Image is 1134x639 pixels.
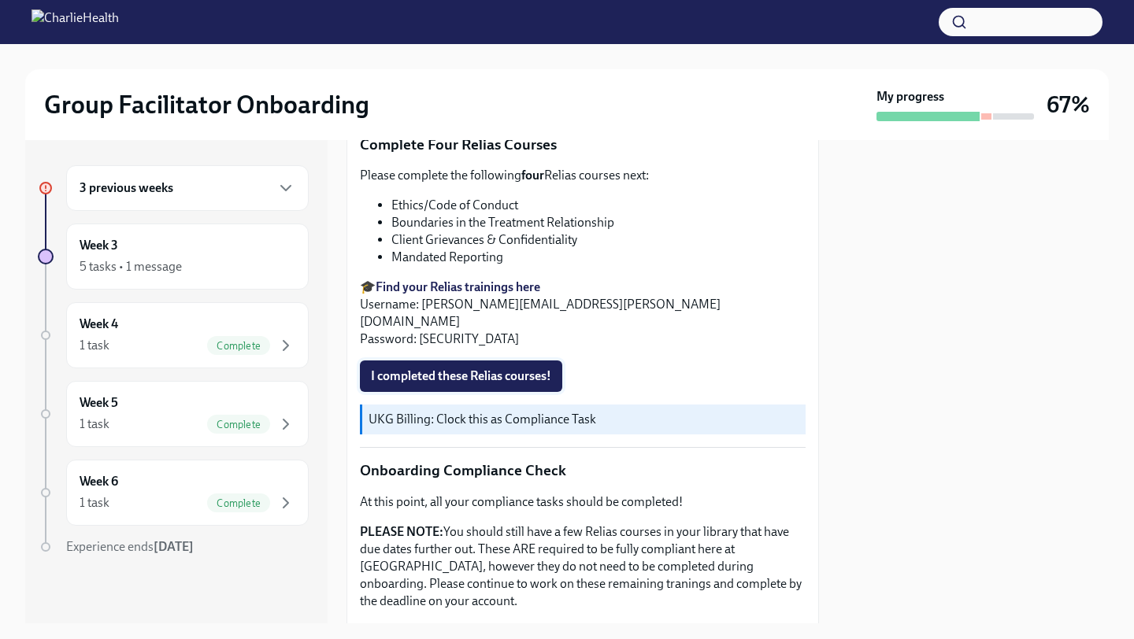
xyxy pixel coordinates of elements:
[80,494,109,512] div: 1 task
[207,340,270,352] span: Complete
[38,381,309,447] a: Week 51 taskComplete
[360,524,443,539] strong: PLEASE NOTE:
[360,523,806,610] p: You should still have a few Relias courses in your library that have due dates further out. These...
[154,539,194,554] strong: [DATE]
[391,214,806,231] li: Boundaries in the Treatment Relationship
[391,197,806,214] li: Ethics/Code of Conduct
[360,493,806,511] p: At this point, all your compliance tasks should be completed!
[360,135,806,155] p: Complete Four Relias Courses
[360,167,806,184] p: Please complete the following Relias courses next:
[371,368,551,384] span: I completed these Relias courses!
[369,411,799,428] p: UKG Billing: Clock this as Compliance Task
[391,249,806,266] li: Mandated Reporting
[80,473,118,490] h6: Week 6
[38,460,309,526] a: Week 61 taskComplete
[44,89,369,120] h2: Group Facilitator Onboarding
[80,337,109,354] div: 1 task
[80,416,109,433] div: 1 task
[80,394,118,412] h6: Week 5
[207,497,270,509] span: Complete
[80,316,118,333] h6: Week 4
[360,360,562,392] button: I completed these Relias courses!
[38,302,309,368] a: Week 41 taskComplete
[360,460,806,481] p: Onboarding Compliance Check
[521,168,544,183] strong: four
[31,9,119,35] img: CharlieHealth
[1047,90,1090,119] h3: 67%
[207,419,270,430] span: Complete
[80,179,173,197] h6: 3 previous weeks
[80,258,182,275] div: 5 tasks • 1 message
[66,539,194,554] span: Experience ends
[391,231,806,249] li: Client Grievances & Confidentiality
[66,165,309,211] div: 3 previous weeks
[38,223,309,290] a: Week 35 tasks • 1 message
[360,279,806,348] p: 🎓 Username: [PERSON_NAME][EMAIL_ADDRESS][PERSON_NAME][DOMAIN_NAME] Password: [SECURITY_DATA]
[80,237,118,254] h6: Week 3
[876,88,944,105] strong: My progress
[376,279,540,294] a: Find your Relias trainings here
